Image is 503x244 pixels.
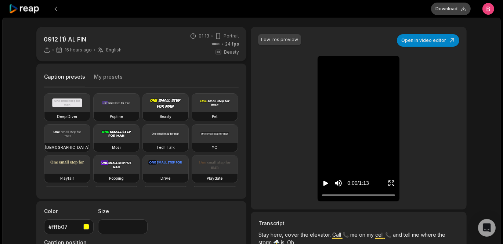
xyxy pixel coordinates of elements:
h3: Pet [212,114,218,119]
span: here, [271,232,285,238]
h3: Popping [109,175,124,181]
button: Enter Fullscreen [388,176,395,190]
span: tell [404,232,412,238]
span: on [359,232,367,238]
span: English [106,47,122,53]
div: 0:00 / 1:13 [347,179,369,187]
h3: Popline [110,114,123,119]
h3: Playdate [207,175,223,181]
h3: Playfair [60,175,74,181]
h3: Beasty [160,114,171,119]
p: 0912 (1) AL FIN [44,35,122,44]
span: 01:13 [199,33,209,39]
label: Color [44,207,94,215]
div: #fffb07 [48,223,80,231]
span: where [421,232,438,238]
div: Open Intercom Messenger [478,219,496,237]
button: Open in video editor [397,34,459,47]
button: Play video [322,176,329,190]
h3: Deep Diver [57,114,77,119]
h3: [DEMOGRAPHIC_DATA] [45,144,90,150]
span: my [367,232,375,238]
h3: YC [212,144,218,150]
span: 15 hours ago [65,47,92,53]
h3: Drive [161,175,171,181]
label: Size [98,207,148,215]
span: 24 [225,41,239,47]
span: fps [232,41,239,47]
span: the [301,232,310,238]
h3: Mozi [112,144,121,150]
span: Beasty [224,49,239,55]
div: Low-res preview [261,36,298,43]
button: #fffb07 [44,219,94,234]
button: Caption presets [44,73,85,87]
span: and [393,232,404,238]
span: Portrait [224,33,239,39]
span: the [438,232,445,238]
button: My presets [94,73,123,87]
span: cover [285,232,301,238]
button: Download [431,3,471,15]
span: Stay [258,232,271,238]
h3: Transcript [258,219,459,227]
span: cell [375,232,385,238]
h3: Tech Talk [156,144,175,150]
span: Call [332,232,343,238]
button: Mute sound [334,179,343,188]
span: me [412,232,421,238]
span: elevator. [310,232,332,238]
span: me [350,232,359,238]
